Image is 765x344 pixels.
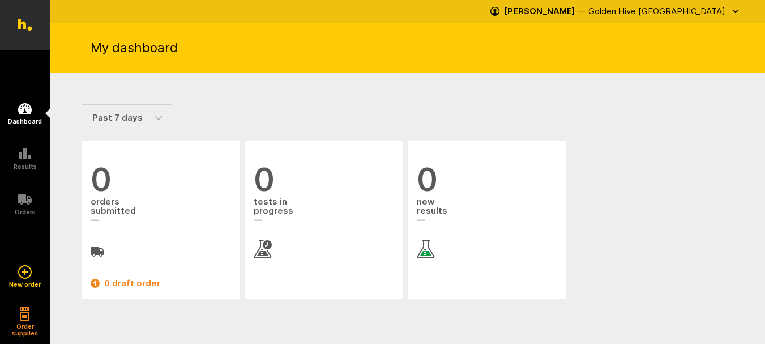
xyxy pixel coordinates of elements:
h5: Results [14,163,37,170]
span: 0 [417,163,557,196]
span: orders submitted [91,196,231,227]
a: 0 draft order [91,277,231,290]
span: — Golden Hive [GEOGRAPHIC_DATA] [578,6,725,16]
button: [PERSON_NAME] — Golden Hive [GEOGRAPHIC_DATA] [490,2,742,20]
span: tests in progress [254,196,394,227]
a: 0 orderssubmitted [91,163,231,258]
span: 0 [254,163,394,196]
h5: New order [9,281,41,288]
span: 0 [91,163,231,196]
h5: Orders [15,209,36,215]
a: 0 tests inprogress [254,163,394,258]
h5: Order supplies [8,323,42,337]
h5: Dashboard [8,118,42,125]
strong: [PERSON_NAME] [504,6,575,16]
h1: My dashboard [91,39,178,56]
a: 0 newresults [417,163,557,258]
span: new results [417,196,557,227]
